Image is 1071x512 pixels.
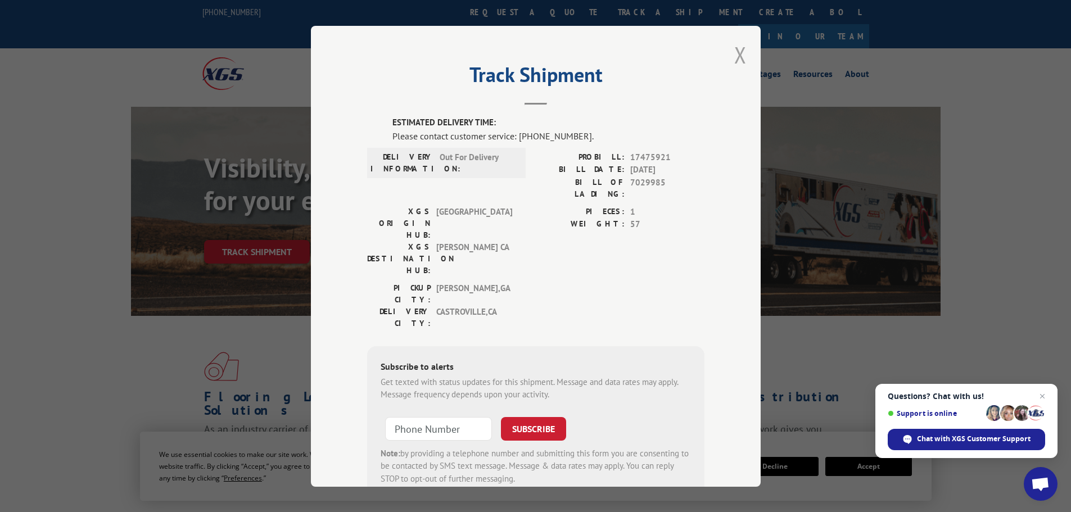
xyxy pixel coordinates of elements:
div: Get texted with status updates for this shipment. Message and data rates may apply. Message frequ... [381,375,691,401]
span: [DATE] [630,164,704,176]
label: PICKUP CITY: [367,282,431,305]
h2: Track Shipment [367,67,704,88]
div: Chat with XGS Customer Support [888,429,1045,450]
button: SUBSCRIBE [501,416,566,440]
label: PIECES: [536,205,625,218]
label: BILL DATE: [536,164,625,176]
label: PROBILL: [536,151,625,164]
div: by providing a telephone number and submitting this form you are consenting to be contacted by SM... [381,447,691,485]
span: Close chat [1036,389,1049,403]
span: Chat with XGS Customer Support [917,434,1031,444]
span: 17475921 [630,151,704,164]
span: 1 [630,205,704,218]
span: [PERSON_NAME] , GA [436,282,512,305]
span: Support is online [888,409,982,418]
span: CASTROVILLE , CA [436,305,512,329]
span: 57 [630,218,704,231]
span: Out For Delivery [440,151,516,174]
span: [GEOGRAPHIC_DATA] [436,205,512,241]
span: [PERSON_NAME] CA [436,241,512,276]
label: WEIGHT: [536,218,625,231]
label: BILL OF LADING: [536,176,625,200]
span: Questions? Chat with us! [888,392,1045,401]
label: DELIVERY INFORMATION: [370,151,434,174]
label: XGS DESTINATION HUB: [367,241,431,276]
label: XGS ORIGIN HUB: [367,205,431,241]
div: Please contact customer service: [PHONE_NUMBER]. [392,129,704,142]
div: Open chat [1024,467,1058,501]
strong: Note: [381,447,400,458]
label: ESTIMATED DELIVERY TIME: [392,116,704,129]
button: Close modal [734,40,747,70]
div: Subscribe to alerts [381,359,691,375]
span: 7029985 [630,176,704,200]
label: DELIVERY CITY: [367,305,431,329]
input: Phone Number [385,416,492,440]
